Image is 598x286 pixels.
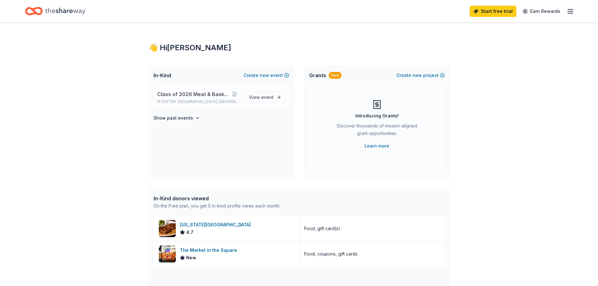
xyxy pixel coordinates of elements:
[148,43,450,53] div: 👋 Hi [PERSON_NAME]
[260,72,269,79] span: new
[178,99,240,104] span: [GEOGRAPHIC_DATA], [GEOGRAPHIC_DATA]
[154,202,280,210] div: On the Free plan, you get 5 in-kind profile views each month.
[304,225,340,232] div: Food, gift card(s)
[329,72,342,79] div: New
[180,246,240,254] div: The Market in the Square
[186,229,193,236] span: 4.7
[304,250,358,258] div: Food, coupons, gift cards
[186,254,196,262] span: New
[364,142,389,150] a: Learn more
[261,94,274,100] span: event
[154,72,171,79] span: In-Kind
[249,94,274,101] span: View
[396,72,445,79] button: Createnewproject
[154,195,280,202] div: In-Kind donors viewed
[470,6,516,17] a: Start free trial
[355,112,399,120] div: Introducing Grants!
[245,92,285,103] a: View event
[412,72,422,79] span: new
[157,90,229,98] span: Class of 2026 Meat & Basket Raffle
[244,72,289,79] button: Createnewevent
[154,114,193,122] h4: Show past events
[159,220,176,237] img: Image for Texas Roadhouse
[154,114,200,122] button: Show past events
[334,122,420,140] div: Discover thousands of mission-aligned grant opportunities.
[157,99,240,104] p: [DATE] •
[180,221,253,229] div: [US_STATE][GEOGRAPHIC_DATA]
[309,72,326,79] span: Grants
[159,246,176,262] img: Image for The Market in the Square
[519,6,564,17] a: Earn Rewards
[25,4,85,19] a: Home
